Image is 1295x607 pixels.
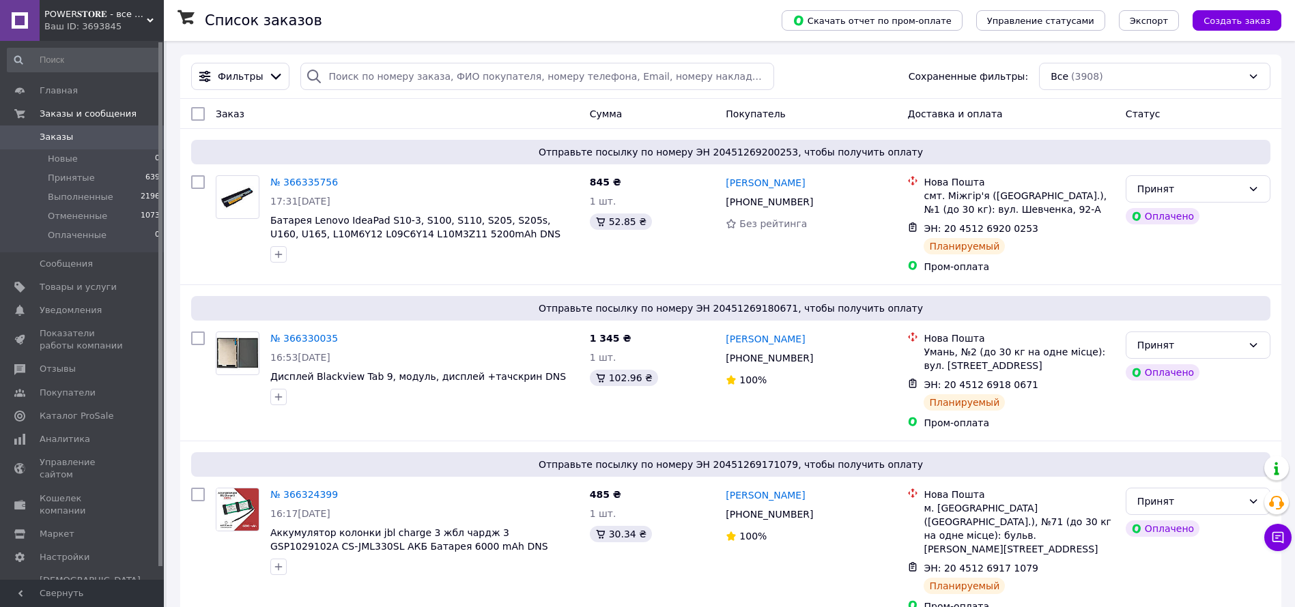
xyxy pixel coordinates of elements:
span: Отмененные [48,210,107,222]
span: 1 345 ₴ [590,333,631,344]
div: Пром-оплата [924,260,1114,273]
span: Товары и услуги [40,281,117,293]
span: 1073 [141,210,160,222]
a: Создать заказ [1179,14,1281,25]
a: [PERSON_NAME] [726,488,805,502]
div: 30.34 ₴ [590,526,652,542]
span: Скачать отчет по пром-оплате [793,14,952,27]
div: Принят [1137,494,1242,509]
div: Планируемый [924,238,1005,254]
input: Поиск по номеру заказа, ФИО покупателя, номеру телефона, Email, номеру накладной [300,63,774,90]
h1: Список заказов [205,12,322,29]
span: Каталог ProSale [40,410,113,422]
a: Фото товару [216,488,259,531]
span: Фильтры [218,70,263,83]
img: Фото товару [216,488,259,531]
div: Нова Пошта [924,331,1114,345]
span: Уведомления [40,304,102,316]
a: № 366324399 [270,489,338,500]
div: Ваш ID: 3693845 [44,20,164,33]
span: (3908) [1071,71,1103,82]
span: Покупатель [726,108,786,119]
a: № 366330035 [270,333,338,344]
a: Аккумулятор колонки jbl charge 3 жбл чардж 3 GSP1029102A CS-JML330SL АКБ Батарея 6000 mAh DNS [270,527,548,552]
div: 102.96 ₴ [590,370,658,386]
span: 16:53[DATE] [270,352,330,363]
span: Заказы и сообщения [40,108,137,120]
span: POWER𝐒𝐓𝐎𝐑𝐄 - все заказы на дисплеи должны быть согласованы [44,8,147,20]
button: Экспорт [1119,10,1179,31]
a: [PERSON_NAME] [726,332,805,346]
span: Управление статусами [987,16,1094,26]
span: 0 [155,153,160,165]
div: 52.85 ₴ [590,213,652,230]
span: Все [1051,70,1068,83]
span: Покупатели [40,387,96,399]
div: Нова Пошта [924,175,1114,189]
span: Показатели работы компании [40,327,126,352]
span: 16:17[DATE] [270,508,330,519]
span: Доставка и оплата [907,108,1002,119]
img: Фото товару [216,336,259,370]
div: Планируемый [924,578,1005,594]
span: 485 ₴ [590,489,621,500]
a: № 366335756 [270,177,338,188]
span: 2196 [141,191,160,203]
span: 0 [155,229,160,241]
div: [PHONE_NUMBER] [723,349,816,368]
a: Фото товару [216,175,259,219]
span: Отправьте посылку по номеру ЭН 20451269171079, чтобы получить оплату [197,458,1265,471]
div: [PHONE_NUMBER] [723,192,816,211]
span: ЭН: 20 4512 6917 1079 [924,563,1038,574]
a: [PERSON_NAME] [726,176,805,190]
img: Фото товару [216,179,259,215]
div: Оплачено [1126,364,1199,381]
span: Аналитика [40,433,90,445]
span: Создать заказ [1204,16,1270,26]
div: Нова Пошта [924,488,1114,501]
span: Заказ [216,108,244,119]
button: Создать заказ [1193,10,1281,31]
span: Выполненные [48,191,113,203]
div: Оплачено [1126,520,1199,537]
span: 17:31[DATE] [270,196,330,207]
div: Оплачено [1126,208,1199,224]
span: 100% [739,374,767,385]
span: 1 шт. [590,196,616,207]
span: Отправьте посылку по номеру ЭН 20451269200253, чтобы получить оплату [197,145,1265,159]
span: Настройки [40,551,89,563]
span: ЭН: 20 4512 6920 0253 [924,223,1038,234]
div: смт. Міжгір'я ([GEOGRAPHIC_DATA].), №1 (до 30 кг): вул. Шевченка, 92-А [924,189,1114,216]
span: Сохраненные фильтры: [909,70,1028,83]
input: Поиск [7,48,161,72]
span: Сообщения [40,258,93,270]
span: Принятые [48,172,95,184]
span: Управление сайтом [40,456,126,481]
span: 1 шт. [590,352,616,363]
span: Без рейтинга [739,218,807,229]
button: Скачать отчет по пром-оплате [782,10,963,31]
span: Отзывы [40,363,76,375]
span: Батарея Lenovo IdeaPad S10-3, S100, S110, S205, S205s, U160, U165, L10M6Y12 L09C6Y14 L10M3Z11 520... [270,215,560,239]
div: [PHONE_NUMBER] [723,505,816,524]
span: Оплаченные [48,229,106,241]
div: м. [GEOGRAPHIC_DATA] ([GEOGRAPHIC_DATA].), №71 (до 30 кг на одне місце): бульв. [PERSON_NAME][STR... [924,501,1114,556]
a: Фото товару [216,331,259,375]
span: ЭН: 20 4512 6918 0671 [924,379,1038,390]
a: Дисплей Blackview Tab 9, модуль, дисплей +тачскрин DNS [270,371,566,382]
span: Главная [40,85,78,97]
button: Управление статусами [976,10,1105,31]
span: Кошелек компании [40,492,126,517]
span: Маркет [40,528,74,540]
span: Сумма [590,108,623,119]
span: Новые [48,153,78,165]
div: Пром-оплата [924,416,1114,430]
div: Планируемый [924,394,1005,411]
span: Экспорт [1130,16,1168,26]
span: 639 [145,172,160,184]
button: Чат с покупателем [1264,524,1292,551]
span: 100% [739,531,767,542]
span: Заказы [40,131,73,143]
